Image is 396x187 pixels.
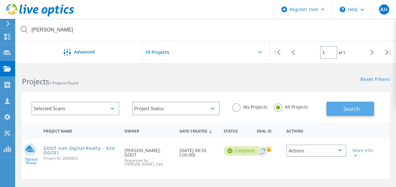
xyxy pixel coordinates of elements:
[343,105,359,112] span: Search
[283,125,349,136] div: Actions
[176,138,221,163] div: [DATE] 08:55 (-05:00)
[232,103,267,109] label: My Projects
[286,144,346,157] div: Actions
[132,102,220,115] div: Project Status
[121,125,176,136] div: Owner
[360,77,390,82] a: Reset Filters
[121,138,176,173] div: [PERSON_NAME], GDOT
[380,7,387,12] span: AH
[353,148,376,157] div: More Info
[74,50,95,54] span: Advanced
[339,50,345,55] span: of 1
[269,41,285,64] div: |
[32,102,119,115] div: Selected Scans
[43,156,118,160] span: Project ID: 2836832
[221,125,254,136] div: Status
[49,80,78,86] span: 1 Projects Found
[274,103,308,109] label: All Projects
[22,157,40,165] span: Optical Prime
[40,125,121,136] div: Project Name
[6,13,74,18] a: Live Optics Dashboard
[254,125,283,136] div: Deal Id
[380,41,396,64] div: |
[224,146,261,156] div: Complete
[43,146,118,155] a: GDOT non-Digital Realty - Site OGC01
[22,76,49,87] b: Projects
[340,7,345,12] svg: \n
[326,102,374,116] button: Search
[176,125,221,137] div: Date Created
[124,159,173,166] span: Requested by [PERSON_NAME], Dell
